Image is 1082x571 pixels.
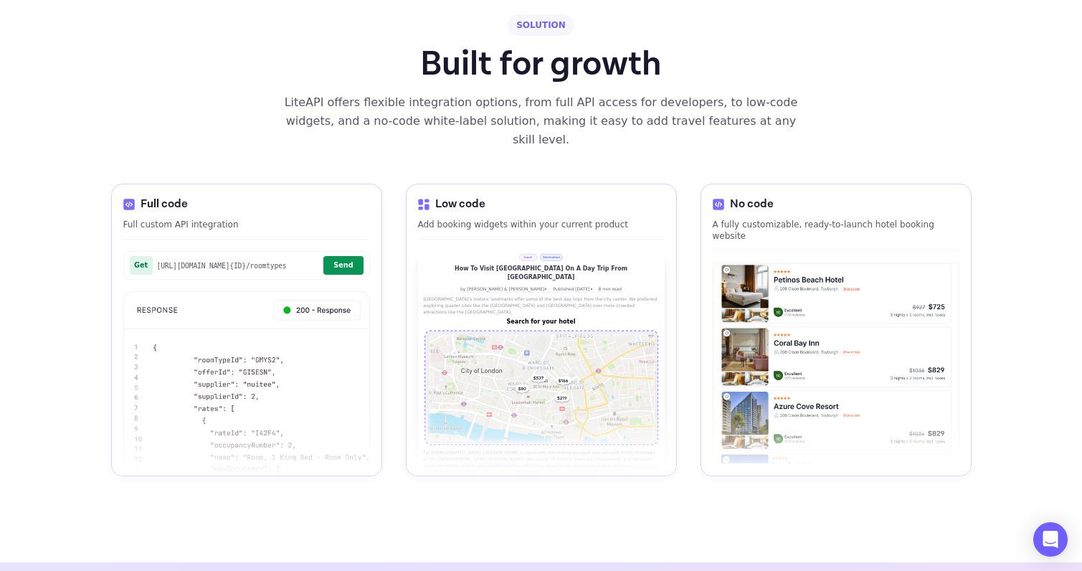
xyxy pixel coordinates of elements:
[424,296,659,315] p: [GEOGRAPHIC_DATA]'s historic landmarks offer some of the best day trips from the city center. We ...
[508,14,574,36] div: SOLUTION
[519,254,537,261] span: travel
[141,196,188,213] span: Full code
[1033,522,1068,557] div: Open Intercom Messenger
[730,196,774,213] span: No code
[713,199,724,210] img: Code Icon
[418,219,665,230] p: Add booking widgets within your current product
[713,219,959,242] p: A fully customizable, ready-to-launch hotel booking website
[123,219,370,230] p: Full custom API integration
[540,254,564,261] span: Destinations
[599,285,622,292] li: 8 min read
[418,199,430,210] img: Code Icon
[424,318,659,326] h6: Search for your hotel
[157,262,320,270] span: [URL][DOMAIN_NAME] {ID} /roomtypes
[435,196,485,213] span: Low code
[553,285,589,292] li: Published [DATE]
[123,291,370,529] img: API Integration
[424,449,659,475] p: For [DEMOGRAPHIC_DATA], [PERSON_NAME] is especially interesting because you can walk in the foots...
[460,285,544,292] li: by [PERSON_NAME] & [PERSON_NAME]
[424,329,659,446] img: Map Placeholder
[424,265,659,282] h6: How To Visit [GEOGRAPHIC_DATA] On A Day Trip From [GEOGRAPHIC_DATA]
[713,263,959,463] img: Hotel Card
[130,256,153,275] span: Get
[323,256,363,275] button: Send
[284,93,799,149] div: LiteAPI offers flexible integration options, from full API access for developers, to low-code wid...
[123,199,135,210] img: Code Icon
[420,47,662,82] h1: Built for growth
